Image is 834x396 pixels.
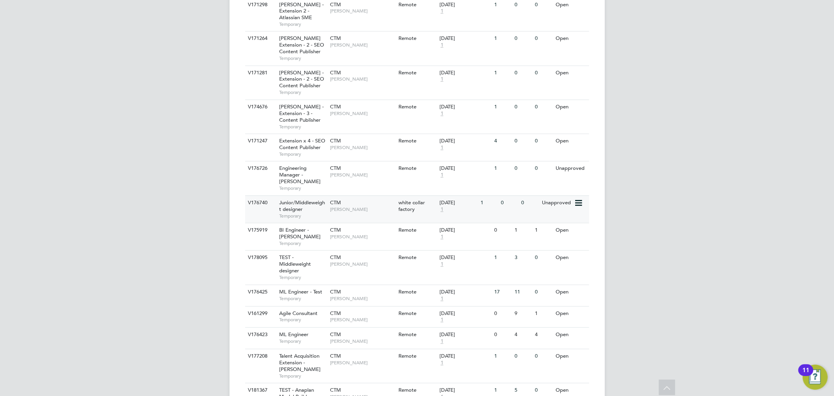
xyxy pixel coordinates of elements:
span: Temporary [279,213,326,220]
span: CTM [330,104,341,110]
div: V176423 [246,328,274,342]
span: Remote [398,104,416,110]
div: 1 [513,223,533,238]
span: CTM [330,310,341,317]
div: 3 [513,251,533,265]
span: 1 [439,172,445,179]
div: Open [554,134,588,149]
span: 1 [439,111,445,117]
div: Open [554,66,588,81]
span: [PERSON_NAME] [330,8,395,14]
div: [DATE] [439,332,490,338]
span: [PERSON_NAME] [330,111,395,117]
span: 1 [439,8,445,15]
div: Open [554,285,588,300]
span: 1 [439,234,445,241]
span: TEST - Middleweight designer [279,254,311,274]
span: 1 [439,317,445,324]
div: 0 [492,328,513,342]
div: [DATE] [439,311,490,317]
div: 4 [533,328,554,342]
span: BI Engineer - [PERSON_NAME] [279,227,321,240]
div: 11 [513,285,533,300]
div: 4 [492,134,513,149]
div: [DATE] [439,36,490,42]
div: V175919 [246,223,274,238]
span: Remote [398,254,416,261]
span: CTM [330,138,341,144]
div: [DATE] [439,166,490,172]
span: Temporary [279,373,326,380]
div: 0 [513,66,533,81]
div: 0 [499,196,519,211]
div: V176726 [246,162,274,176]
div: 0 [533,162,554,176]
span: CTM [330,1,341,8]
div: [DATE] [439,227,490,234]
span: Temporary [279,56,326,62]
span: [PERSON_NAME] [330,296,395,302]
span: Remote [398,70,416,76]
span: ML Engineer [279,331,308,338]
span: CTM [330,289,341,295]
span: Temporary [279,185,326,192]
span: 1 [439,76,445,83]
div: 11 [802,370,809,380]
span: Temporary [279,317,326,323]
span: [PERSON_NAME] - Extension - 3 - Content Publisher [279,104,324,124]
div: 0 [492,223,513,238]
span: [PERSON_NAME] - Extension - 2 - SEO Content Publisher [279,70,324,90]
span: [PERSON_NAME] [330,42,395,49]
div: V161299 [246,307,274,321]
div: 1 [492,251,513,265]
span: CTM [330,165,341,172]
span: Engineering Manager - [PERSON_NAME] [279,165,321,185]
button: Open Resource Center, 11 new notifications [803,365,828,390]
div: 1 [479,196,499,211]
span: Remote [398,310,416,317]
span: 1 [439,207,445,213]
div: 0 [520,196,540,211]
span: [PERSON_NAME] Extension - 2 - SEO Content Publisher [279,35,324,55]
span: 1 [439,42,445,49]
span: Extension x 4 - SEO Content Publisher [279,138,325,151]
div: Open [554,100,588,115]
div: Open [554,307,588,321]
div: 0 [492,307,513,321]
span: Temporary [279,338,326,345]
span: Temporary [279,296,326,302]
div: 0 [533,349,554,364]
div: 0 [533,100,554,115]
div: Open [554,349,588,364]
span: 1 [439,261,445,268]
span: 1 [439,296,445,302]
div: 1 [492,162,513,176]
div: Open [554,251,588,265]
span: Remote [398,387,416,394]
div: [DATE] [439,104,490,111]
div: 0 [513,100,533,115]
div: 1 [492,349,513,364]
span: Agile Consultant [279,310,317,317]
span: Temporary [279,22,326,28]
div: 1 [492,100,513,115]
div: 1 [492,66,513,81]
span: ML Engineer - Test [279,289,322,295]
span: Remote [398,138,416,144]
div: [DATE] [439,138,490,145]
span: Temporary [279,124,326,130]
div: 4 [513,328,533,342]
div: 17 [492,285,513,300]
span: Remote [398,331,416,338]
span: CTM [330,35,341,42]
span: Temporary [279,151,326,158]
span: 1 [439,145,445,151]
div: [DATE] [439,255,490,261]
span: [PERSON_NAME] [330,261,395,268]
span: Temporary [279,275,326,281]
span: [PERSON_NAME] - Extension 2 - Atlassian SME [279,1,324,21]
span: [PERSON_NAME] [330,207,395,213]
span: CTM [330,387,341,394]
span: white collar factory [398,200,425,213]
span: 1 [439,338,445,345]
